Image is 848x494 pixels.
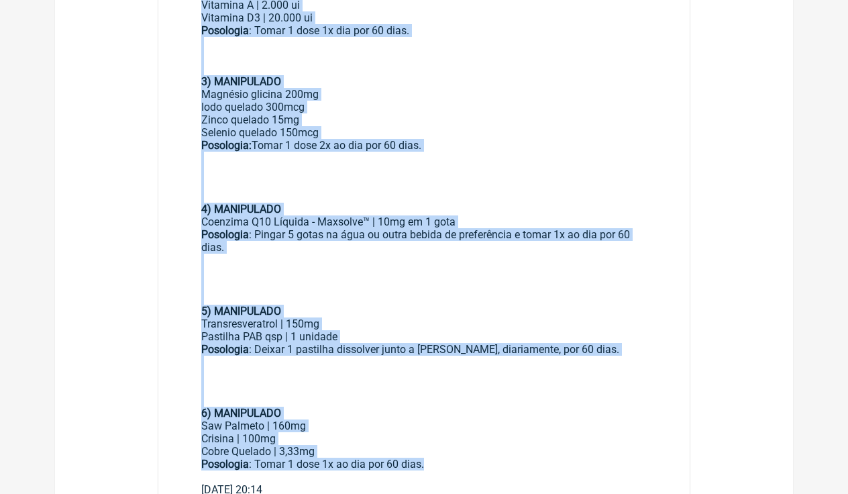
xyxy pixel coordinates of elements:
[201,228,249,241] strong: Posologia
[201,330,647,343] div: Pastilha PAB qsp | 1 unidade
[201,75,281,88] strong: 3) MANIPULADO
[201,203,281,215] strong: 4) MANIPULADO
[201,228,647,305] div: : Pingar 5 gotas na água ou outra bebida de preferência e tomar 1x ao dia por 60 dias.
[201,317,647,330] div: Transresveratrol | 150mg
[201,139,252,152] strong: Posologia:
[201,24,647,203] div: : Tomar 1 dose 1x dia por 60 dias. Magnésio glicina 200mg Iodo quelado 300mcg Zinco quelado 15mg ...
[201,215,647,228] div: Coenzima Q10 Líquida - Maxsolve™ | 10mg em 1 gota
[201,24,249,37] strong: Posologia
[201,11,647,24] div: Vitamina D3 | 20.000 ui
[201,343,647,407] div: : Deixar 1 pastilha dissolver junto a [PERSON_NAME], diariamente, por 60 dias.
[201,419,647,432] div: Saw Palmeto | 160mg
[201,445,647,458] div: Cobre Quelado | 3,33mg
[201,458,647,483] div: : Tomar 1 dose 1x ao dia por 60 dias.
[201,432,647,445] div: Crisina | 100mg
[201,407,281,419] strong: 6) MANIPULADO
[201,305,281,317] strong: 5) MANIPULADO
[201,343,249,356] strong: Posologia
[201,458,249,471] strong: Posologia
